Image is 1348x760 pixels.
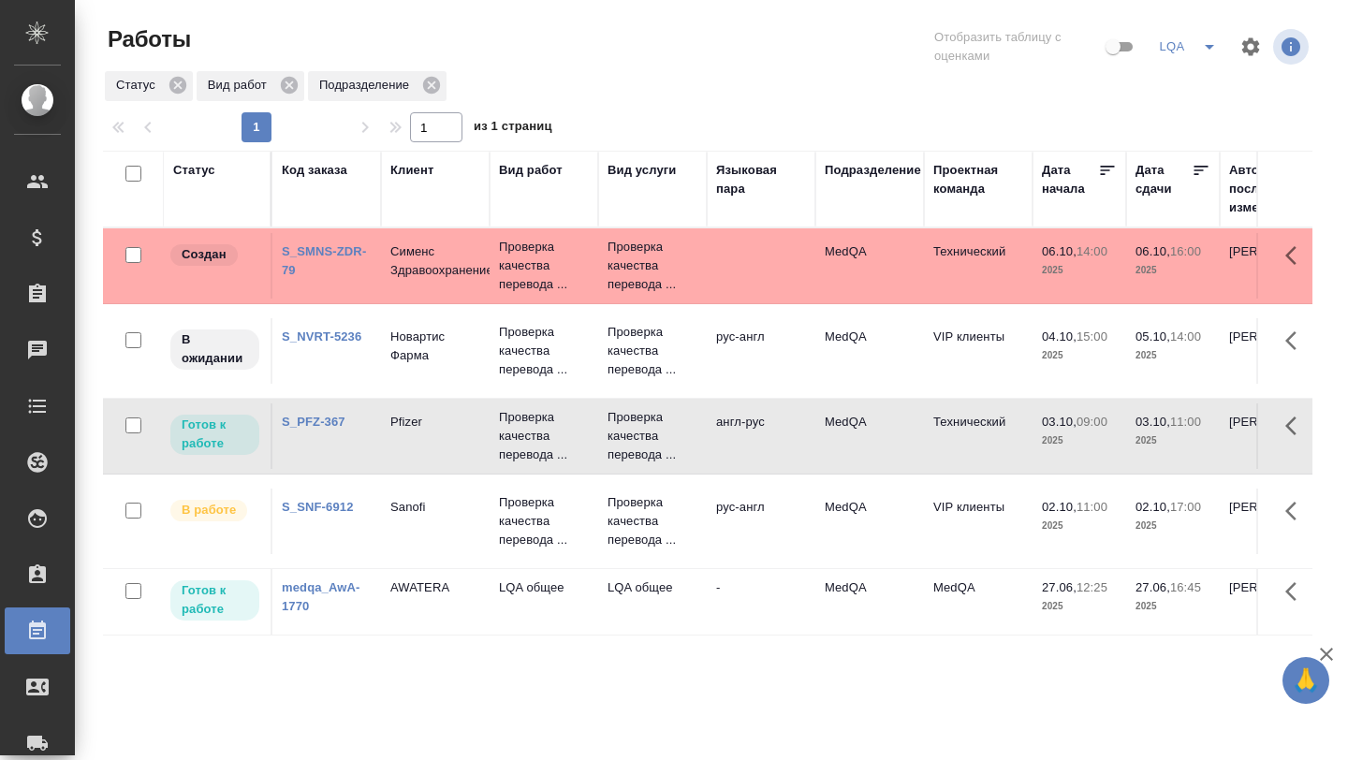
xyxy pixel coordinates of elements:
p: 11:00 [1170,415,1201,429]
p: 03.10, [1042,415,1077,429]
p: Проверка качества перевода ... [499,238,589,294]
p: 05.10, [1136,329,1170,343]
p: 16:00 [1170,244,1201,258]
div: Исполнитель может приступить к работе [168,578,261,622]
td: - [707,569,815,635]
p: Сименс Здравоохранение [390,242,480,280]
p: 2025 [1042,261,1117,280]
p: 2025 [1042,517,1117,535]
p: 2025 [1042,431,1117,450]
p: Проверка качества перевода ... [499,408,589,464]
p: 2025 [1136,597,1210,616]
p: Проверка качества перевода ... [608,493,697,549]
p: Вид работ [208,76,273,95]
span: Посмотреть информацию [1273,29,1312,65]
p: 12:25 [1077,580,1107,594]
p: Готов к работе [182,581,248,619]
td: MedQA [815,489,924,554]
p: Проверка качества перевода ... [499,493,589,549]
div: Статус [105,71,193,101]
div: Исполнитель назначен, приступать к работе пока рано [168,328,261,372]
div: Исполнитель может приступить к работе [168,413,261,457]
a: S_NVRT-5236 [282,329,361,343]
td: MedQA [815,318,924,384]
p: Проверка качества перевода ... [499,323,589,379]
p: Проверка качества перевода ... [608,323,697,379]
p: Статус [116,76,162,95]
p: 15:00 [1077,329,1107,343]
div: Вид работ [499,161,563,180]
a: medqa_AwA-1770 [282,580,360,613]
td: [PERSON_NAME] [1220,318,1328,384]
p: Sanofi [390,498,480,517]
td: MedQA [924,569,1033,635]
td: англ-рус [707,403,815,469]
span: Настроить таблицу [1228,24,1273,69]
p: 02.10, [1042,500,1077,514]
td: [PERSON_NAME] [1220,403,1328,469]
div: Языковая пара [716,161,806,198]
p: 03.10, [1136,415,1170,429]
button: Здесь прячутся важные кнопки [1274,233,1319,278]
td: MedQA [815,569,924,635]
p: 16:45 [1170,580,1201,594]
button: 🙏 [1282,657,1329,704]
div: Вид услуги [608,161,677,180]
div: Код заказа [282,161,347,180]
td: MedQA [815,403,924,469]
p: Создан [182,245,227,264]
p: 2025 [1042,346,1117,365]
td: рус-англ [707,489,815,554]
div: Дата начала [1042,161,1098,198]
p: Проверка качества перевода ... [608,408,697,464]
td: рус-англ [707,318,815,384]
div: Дата сдачи [1136,161,1192,198]
p: В ожидании [182,330,248,368]
td: VIP клиенты [924,489,1033,554]
button: Здесь прячутся важные кнопки [1274,403,1319,448]
button: Здесь прячутся важные кнопки [1274,318,1319,363]
p: Готов к работе [182,416,248,453]
span: 🙏 [1290,661,1322,700]
div: Клиент [390,161,433,180]
p: 06.10, [1136,244,1170,258]
p: 27.06, [1042,580,1077,594]
div: Подразделение [308,71,447,101]
p: 02.10, [1136,500,1170,514]
div: Исполнитель выполняет работу [168,498,261,523]
div: Вид работ [197,71,304,101]
span: Работы [103,24,191,54]
p: В работе [182,501,236,519]
div: Подразделение [825,161,921,180]
div: Проектная команда [933,161,1023,198]
span: из 1 страниц [474,115,552,142]
p: 14:00 [1077,244,1107,258]
div: Статус [173,161,215,180]
p: 2025 [1136,261,1210,280]
div: Заказ еще не согласован с клиентом, искать исполнителей рано [168,242,261,268]
p: 17:00 [1170,500,1201,514]
td: Технический [924,403,1033,469]
p: 2025 [1136,517,1210,535]
span: Отобразить таблицу с оценками [934,28,1102,66]
p: 09:00 [1077,415,1107,429]
td: [PERSON_NAME] [1220,489,1328,554]
p: Подразделение [319,76,416,95]
button: Здесь прячутся важные кнопки [1274,489,1319,533]
div: split button [1153,32,1228,62]
p: 06.10, [1042,244,1077,258]
p: 11:00 [1077,500,1107,514]
p: Pfizer [390,413,480,431]
td: VIP клиенты [924,318,1033,384]
p: Проверка качества перевода ... [608,238,697,294]
p: 2025 [1042,597,1117,616]
p: 27.06, [1136,580,1170,594]
a: S_SNF-6912 [282,500,354,514]
button: Здесь прячутся важные кнопки [1274,569,1319,614]
p: LQA общее [608,578,697,597]
p: 14:00 [1170,329,1201,343]
td: [PERSON_NAME] [1220,569,1328,635]
p: AWATERA [390,578,480,597]
div: Автор последнего изменения [1229,161,1319,217]
p: 2025 [1136,346,1210,365]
